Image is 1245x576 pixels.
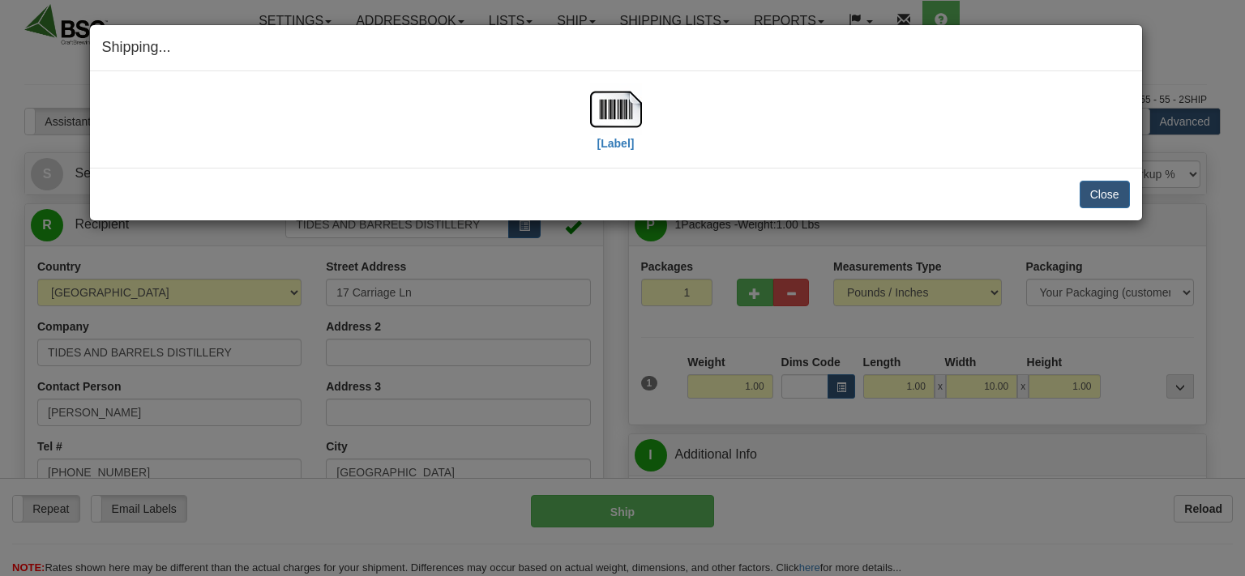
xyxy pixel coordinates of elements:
[590,101,642,149] a: [Label]
[1080,181,1130,208] button: Close
[1208,205,1243,370] iframe: chat widget
[102,39,171,55] span: Shipping...
[597,135,635,151] label: [Label]
[590,83,642,135] img: barcode.jpg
